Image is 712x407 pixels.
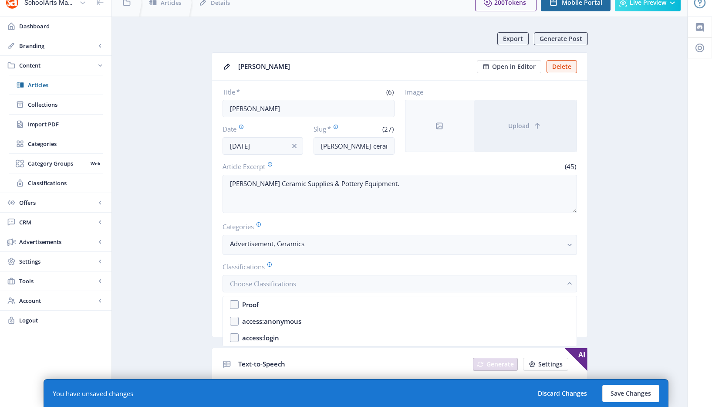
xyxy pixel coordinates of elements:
span: CRM [19,218,96,227]
span: Offers [19,198,96,207]
span: Choose Classifications [230,279,296,288]
div: access:login [242,332,279,343]
input: Publishing Date [223,137,304,155]
label: Slug [314,124,351,134]
button: Export [497,32,529,45]
label: Date [223,124,297,134]
span: (6) [385,88,395,96]
nb-icon: info [290,142,299,150]
a: Collections [9,95,103,114]
span: Tools [19,277,96,285]
span: Classifications [28,179,103,187]
span: Articles [28,81,103,89]
label: Title [223,88,305,96]
span: Category Groups [28,159,88,168]
span: Account [19,296,96,305]
a: Category GroupsWeb [9,154,103,173]
button: Discard Changes [530,385,595,402]
button: Delete [547,60,577,73]
button: Open in Editor [477,60,541,73]
span: Settings [19,257,96,266]
nb-badge: Web [88,159,103,168]
span: AI [565,348,587,371]
span: Collections [28,100,103,109]
input: Type Article Title ... [223,100,395,117]
span: Settings [538,361,563,368]
a: New page [468,358,518,371]
a: Articles [9,75,103,95]
label: Classifications [223,262,570,271]
span: (45) [564,162,577,171]
button: Generate Post [534,32,588,45]
span: Import PDF [28,120,103,129]
div: You have unsaved changes [53,389,133,398]
nb-select-label: Advertisement, Ceramics [230,238,563,249]
span: Dashboard [19,22,105,31]
span: Export [503,35,523,42]
div: [PERSON_NAME] [238,60,472,73]
span: Generate [486,361,514,368]
button: Settings [523,358,568,371]
a: New page [518,358,568,371]
span: (27) [381,125,395,133]
span: Categories [28,139,103,148]
a: Categories [9,134,103,153]
div: Proof [242,299,259,310]
button: Choose Classifications [223,275,577,292]
span: Advertisements [19,237,96,246]
a: Classifications [9,173,103,193]
label: Image [405,88,570,96]
span: Content [19,61,96,70]
div: access:anonymous [242,316,301,326]
label: Categories [223,222,570,231]
button: Generate [473,358,518,371]
label: Article Excerpt [223,162,396,171]
span: Generate Post [540,35,582,42]
span: Open in Editor [492,63,536,70]
a: Import PDF [9,115,103,134]
span: Branding [19,41,96,50]
span: Logout [19,316,105,325]
button: Advertisement, Ceramics [223,235,577,255]
button: Save Changes [602,385,659,402]
span: Upload [508,122,530,129]
span: Text-to-Speech [238,360,285,368]
button: Upload [474,100,577,152]
button: info [286,137,303,155]
input: this-is-how-a-slug-looks-like [314,137,395,155]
